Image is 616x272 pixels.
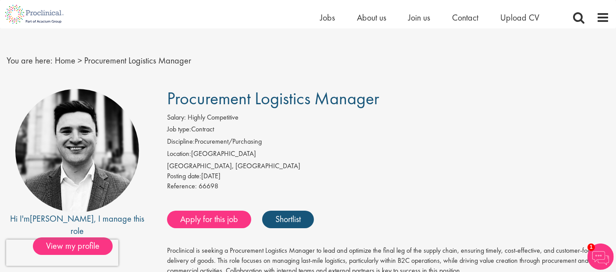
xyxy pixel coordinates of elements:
[78,55,82,66] span: >
[167,137,609,149] li: Procurement/Purchasing
[33,237,113,255] span: View my profile
[6,240,118,266] iframe: reCAPTCHA
[452,12,478,23] a: Contact
[167,87,379,110] span: Procurement Logistics Manager
[167,211,251,228] a: Apply for this job
[167,124,609,137] li: Contract
[500,12,539,23] a: Upload CV
[33,239,121,251] a: View my profile
[167,171,201,180] span: Posting date:
[167,149,191,159] label: Location:
[167,137,195,147] label: Discipline:
[7,55,53,66] span: You are here:
[84,55,191,66] span: Procurement Logistics Manager
[199,181,218,191] span: 66698
[167,124,191,134] label: Job type:
[167,161,609,171] div: [GEOGRAPHIC_DATA], [GEOGRAPHIC_DATA]
[320,12,335,23] a: Jobs
[357,12,386,23] a: About us
[167,171,609,181] div: [DATE]
[588,244,595,251] span: 1
[167,113,186,123] label: Salary:
[55,55,75,66] a: breadcrumb link
[408,12,430,23] a: Join us
[167,181,197,191] label: Reference:
[588,244,614,270] img: Chatbot
[262,211,314,228] a: Shortlist
[7,212,147,237] div: Hi I'm , I manage this role
[30,213,94,224] a: [PERSON_NAME]
[15,89,139,212] img: imeage of recruiter Edward Little
[167,149,609,161] li: [GEOGRAPHIC_DATA]
[188,113,239,122] span: Highly Competitive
